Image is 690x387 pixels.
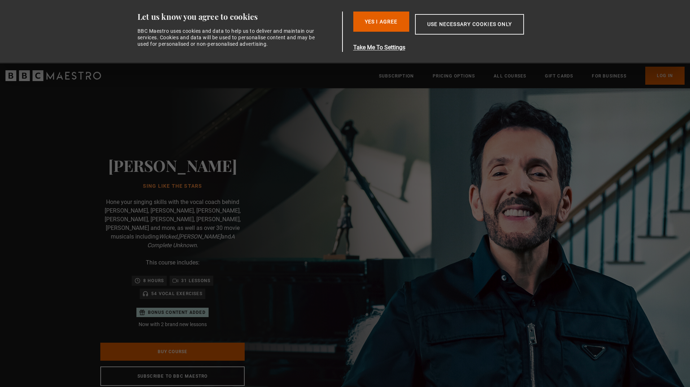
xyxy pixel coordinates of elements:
[147,233,235,249] i: A Complete Unknown
[433,72,475,80] a: Pricing Options
[353,12,409,32] button: Yes I Agree
[181,277,210,284] p: 31 lessons
[379,72,414,80] a: Subscription
[151,290,202,297] p: 54 Vocal Exercises
[136,321,209,328] p: Now with 2 brand new lessons
[108,183,237,189] h1: Sing Like the Stars
[100,343,245,361] a: Buy Course
[415,14,524,35] button: Use necessary cookies only
[494,72,526,80] a: All Courses
[159,233,177,240] i: Wicked
[592,72,626,80] a: For business
[137,12,340,22] div: Let us know you agree to cookies
[545,72,573,80] a: Gift Cards
[137,28,319,48] div: BBC Maestro uses cookies and data to help us to deliver and maintain our services. Cookies and da...
[178,233,221,240] i: [PERSON_NAME]
[146,258,200,267] p: This course includes:
[645,67,685,85] a: Log In
[100,198,245,250] p: Hone your singing skills with the vocal coach behind [PERSON_NAME], [PERSON_NAME], [PERSON_NAME],...
[5,70,101,81] svg: BBC Maestro
[379,67,685,85] nav: Primary
[148,309,206,316] p: Bonus content added
[353,43,558,52] button: Take Me To Settings
[143,277,164,284] p: 8 hours
[108,156,237,174] h2: [PERSON_NAME]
